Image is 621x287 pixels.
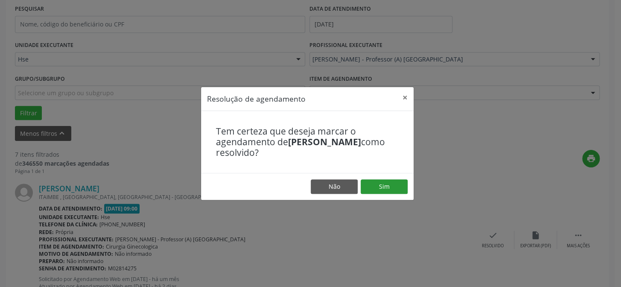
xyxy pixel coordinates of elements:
[288,136,361,148] b: [PERSON_NAME]
[216,126,399,158] h4: Tem certeza que deseja marcar o agendamento de como resolvido?
[361,179,408,194] button: Sim
[311,179,358,194] button: Não
[397,87,414,108] button: Close
[207,93,306,104] h5: Resolução de agendamento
